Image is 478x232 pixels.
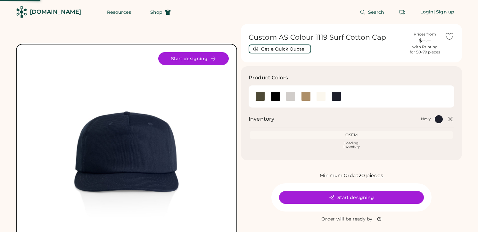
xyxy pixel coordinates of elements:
[343,141,360,148] div: Loading Inventory
[396,6,409,19] button: Retrieve an order
[433,9,454,15] div: | Sign up
[279,191,424,204] button: Start designing
[352,6,392,19] button: Search
[421,116,431,122] div: Navy
[99,6,139,19] button: Resources
[410,44,440,55] div: with Printing for 50-79 pieces
[249,44,311,53] button: Get a Quick Quote
[358,172,383,180] div: 20 pieces
[409,37,441,44] div: $--.--
[368,10,384,14] span: Search
[150,10,162,14] span: Shop
[158,52,229,65] button: Start designing
[249,74,288,82] h3: Product Colors
[414,32,436,37] div: Prices from
[320,172,358,179] div: Minimum Order:
[321,216,373,222] div: Order will be ready by
[249,115,274,123] h2: Inventory
[16,6,27,18] img: Rendered Logo - Screens
[420,9,434,15] div: Login
[30,8,81,16] div: [DOMAIN_NAME]
[251,132,452,138] div: OSFM
[143,6,178,19] button: Shop
[249,33,405,42] h1: Custom AS Colour 1119 Surf Cotton Cap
